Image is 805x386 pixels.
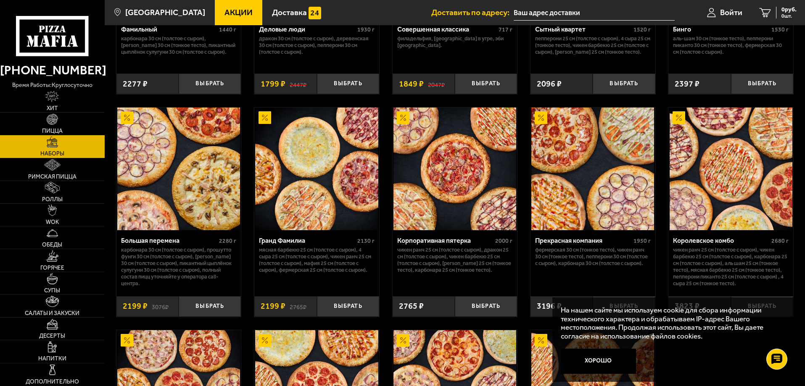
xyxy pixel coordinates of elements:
[121,247,237,287] p: Карбонара 30 см (толстое с сыром), Прошутто Фунги 30 см (толстое с сыром), [PERSON_NAME] 30 см (т...
[593,296,655,317] button: Выбрать
[668,108,793,230] a: АкционныйКоролевское комбо
[116,108,241,230] a: АкционныйБольшая перемена
[121,25,217,33] div: Фамильный
[397,247,513,273] p: Чикен Ранч 25 см (толстое с сыром), Дракон 25 см (толстое с сыром), Чикен Барбекю 25 см (толстое ...
[259,35,375,55] p: Дракон 30 см (толстое с сыром), Деревенская 30 см (толстое с сыром), Пепперони 30 см (толстое с с...
[535,25,631,33] div: Сытный квартет
[224,8,253,16] span: Акции
[675,80,699,88] span: 2397 ₽
[535,334,547,347] img: Акционный
[535,247,651,267] p: Фермерская 30 см (тонкое тесто), Чикен Ранч 30 см (тонкое тесто), Пепперони 30 см (толстое с сыро...
[673,35,789,55] p: Аль-Шам 30 см (тонкое тесто), Пепперони Пиканто 30 см (тонкое тесто), Фермерская 30 см (толстое с...
[117,108,240,230] img: Большая перемена
[259,247,375,273] p: Мясная Барбекю 25 см (толстое с сыром), 4 сыра 25 см (толстое с сыром), Чикен Ранч 25 см (толстое...
[673,247,789,287] p: Чикен Ранч 25 см (толстое с сыром), Чикен Барбекю 25 см (толстое с сыром), Карбонара 25 см (толст...
[121,35,237,55] p: Карбонара 30 см (толстое с сыром), [PERSON_NAME] 30 см (тонкое тесто), Пикантный цыплёнок сулугун...
[531,108,655,230] a: АкционныйПрекрасная компания
[42,242,62,248] span: Обеды
[179,296,241,317] button: Выбрать
[731,74,793,94] button: Выбрать
[731,296,793,317] button: Выбрать
[26,379,79,385] span: Дополнительно
[152,302,169,310] s: 3076 ₽
[781,13,797,18] span: 0 шт.
[455,74,517,94] button: Выбрать
[25,310,79,316] span: Салаты и закуски
[254,108,379,230] a: АкционныйГранд Фамилиа
[633,237,651,244] span: 1950 г
[317,74,379,94] button: Выбрать
[537,302,562,310] span: 3196 ₽
[317,296,379,317] button: Выбрать
[121,236,217,244] div: Большая перемена
[272,8,307,16] span: Доставка
[290,302,306,310] s: 2765 ₽
[428,80,445,88] s: 2047 ₽
[28,174,77,180] span: Римская пицца
[670,108,792,230] img: Королевское комбо
[455,296,517,317] button: Выбрать
[123,80,148,88] span: 2277 ₽
[514,5,675,21] input: Ваш адрес доставки
[399,302,424,310] span: 2765 ₽
[357,237,375,244] span: 2130 г
[561,349,636,374] button: Хорошо
[397,25,497,33] div: Совершенная классика
[397,35,513,49] p: Филадельфия, [GEOGRAPHIC_DATA] в угре, Эби [GEOGRAPHIC_DATA].
[259,334,271,347] img: Акционный
[397,111,409,124] img: Акционный
[125,8,205,16] span: [GEOGRAPHIC_DATA]
[633,26,651,33] span: 1520 г
[39,333,65,339] span: Десерты
[357,26,375,33] span: 1930 г
[259,111,271,124] img: Акционный
[121,334,133,347] img: Акционный
[781,7,797,13] span: 0 руб.
[673,111,685,124] img: Акционный
[431,8,514,16] span: Доставить по адресу:
[593,74,655,94] button: Выбрать
[537,80,562,88] span: 2096 ₽
[179,74,241,94] button: Выбрать
[673,25,769,33] div: Бинго
[261,80,285,88] span: 1799 ₽
[121,111,133,124] img: Акционный
[219,237,236,244] span: 2280 г
[42,197,63,202] span: Роллы
[38,356,66,362] span: Напитки
[397,236,494,244] div: Корпоративная пятерка
[40,265,64,271] span: Горячее
[219,26,236,33] span: 1440 г
[399,80,424,88] span: 1849 ₽
[535,111,547,124] img: Акционный
[259,25,355,33] div: Деловые люди
[561,306,781,341] p: На нашем сайте мы используем cookie для сбора информации технического характера и обрабатываем IP...
[309,7,321,19] img: 15daf4d41897b9f0e9f617042186c801.svg
[495,237,512,244] span: 2000 г
[673,236,769,244] div: Королевское комбо
[46,219,59,225] span: WOK
[259,236,355,244] div: Гранд Фамилиа
[535,236,631,244] div: Прекрасная компания
[531,108,654,230] img: Прекрасная компания
[397,334,409,347] img: Акционный
[771,26,789,33] span: 1530 г
[393,108,516,230] img: Корпоративная пятерка
[499,26,512,33] span: 717 г
[535,35,651,55] p: Пепперони 25 см (толстое с сыром), 4 сыра 25 см (тонкое тесто), Чикен Барбекю 25 см (толстое с сы...
[261,302,285,310] span: 2199 ₽
[720,8,742,16] span: Войти
[40,151,64,157] span: Наборы
[47,105,58,111] span: Хит
[44,288,60,294] span: Супы
[42,128,63,134] span: Пицца
[123,302,148,310] span: 2199 ₽
[393,108,517,230] a: АкционныйКорпоративная пятерка
[771,237,789,244] span: 2680 г
[290,80,306,88] s: 2447 ₽
[255,108,378,230] img: Гранд Фамилиа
